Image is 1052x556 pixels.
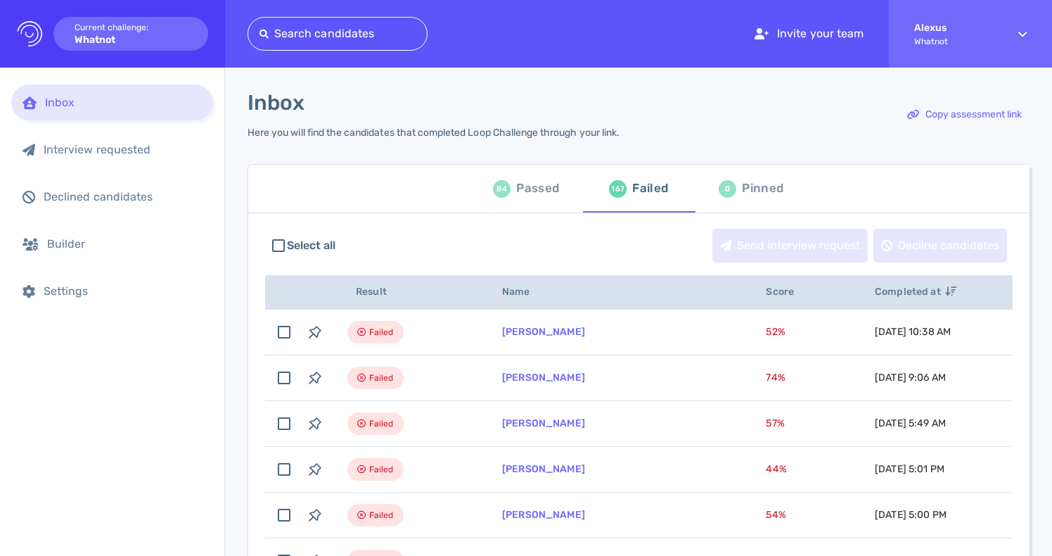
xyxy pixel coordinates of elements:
[875,372,946,384] span: [DATE] 9:06 AM
[369,461,394,478] span: Failed
[875,326,951,338] span: [DATE] 10:38 AM
[766,286,809,298] span: Score
[874,229,1006,262] div: Decline candidates
[766,509,785,521] span: 54 %
[516,178,559,199] div: Passed
[44,143,202,156] div: Interview requested
[502,417,585,429] a: [PERSON_NAME]
[875,463,944,475] span: [DATE] 5:01 PM
[914,37,993,46] span: Whatnot
[369,507,394,524] span: Failed
[875,417,946,429] span: [DATE] 5:49 AM
[713,229,867,262] div: Send interview request
[287,237,336,254] span: Select all
[502,372,585,384] a: [PERSON_NAME]
[502,463,585,475] a: [PERSON_NAME]
[248,90,304,115] h1: Inbox
[875,509,947,521] span: [DATE] 5:00 PM
[766,372,785,384] span: 74 %
[632,178,668,199] div: Failed
[712,229,868,263] button: Send interview request
[369,415,394,432] span: Failed
[766,463,786,475] span: 44 %
[369,369,394,386] span: Failed
[502,326,585,338] a: [PERSON_NAME]
[609,180,627,198] div: 167
[493,180,511,198] div: 84
[766,417,784,429] span: 57 %
[44,190,202,203] div: Declined candidates
[502,286,546,298] span: Name
[766,326,785,338] span: 52 %
[44,284,202,298] div: Settings
[47,237,202,251] div: Builder
[742,178,783,199] div: Pinned
[248,127,620,139] div: Here you will find the candidates that completed Loop Challenge through your link.
[719,180,736,198] div: 0
[914,22,993,34] strong: Alexus
[331,275,485,310] th: Result
[875,286,956,298] span: Completed at
[900,99,1029,131] div: Copy assessment link
[899,98,1029,132] button: Copy assessment link
[45,96,202,109] div: Inbox
[369,324,394,341] span: Failed
[502,509,585,521] a: [PERSON_NAME]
